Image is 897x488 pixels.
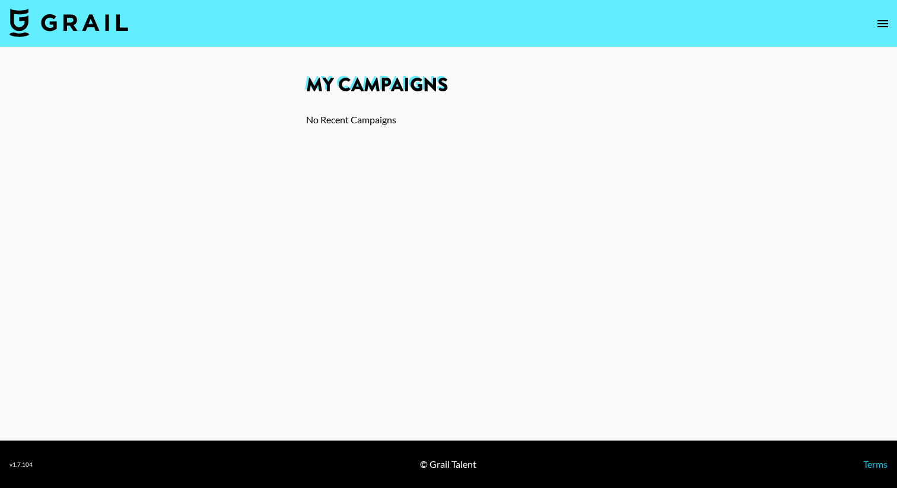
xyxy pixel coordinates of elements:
h1: My Campaigns [306,76,591,95]
iframe: Drift Widget Chat Controller [838,429,883,474]
div: © Grail Talent [420,458,476,470]
div: v 1.7.104 [9,461,33,468]
img: Grail Talent [9,8,128,37]
button: open drawer [871,12,895,36]
div: No Recent Campaigns [306,114,591,126]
